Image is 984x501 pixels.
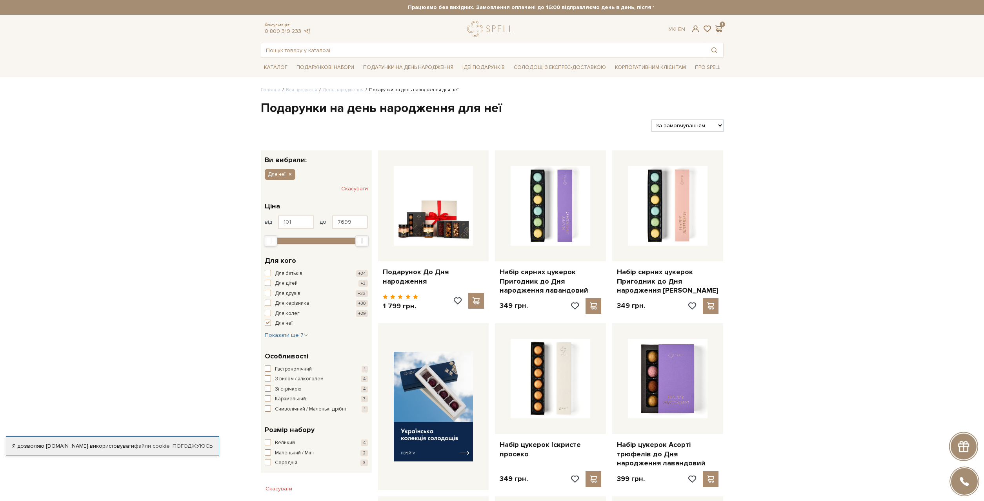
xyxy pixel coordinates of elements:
span: Зі стрічкою [275,385,302,393]
a: Подарунок До Дня народження [383,268,484,286]
div: Ви вибрали: [261,150,372,163]
a: 0 800 319 233 [265,28,301,34]
span: Розмір набору [265,425,315,435]
a: Набір цукерок Асорті трюфелів до Дня народження лавандовий [617,440,718,468]
span: Для неї [275,320,293,327]
span: Для кого [265,255,296,266]
span: Карамельний [275,395,306,403]
span: Маленький / Міні [275,449,314,457]
input: Ціна [332,215,368,229]
span: Показати ще 7 [265,332,308,338]
button: Для керівника +30 [265,300,368,307]
p: 349 грн. [500,474,528,483]
span: 2 [360,450,368,456]
p: 399 грн. [617,474,645,483]
span: 7 [361,396,368,402]
span: Для батьків [275,270,302,278]
span: З вином / алкоголем [275,375,324,383]
a: файли cookie [134,443,170,449]
p: 349 грн. [617,301,645,310]
span: 4 [361,376,368,382]
span: +30 [356,300,368,307]
button: Скасувати [341,183,368,195]
span: Консультація: [265,23,311,28]
a: Корпоративним клієнтам [612,61,689,74]
a: Набір сирних цукерок Пригодник до Дня народження лавандовий [500,268,601,295]
span: +3 [358,280,368,287]
span: 1 [362,366,368,373]
span: Символічний / Маленькі дрібні [275,405,346,413]
span: Великий [275,439,295,447]
button: Маленький / Міні 2 [265,449,368,457]
button: Для неї [265,169,295,179]
span: Для керівника [275,300,309,307]
button: Скасувати [261,483,297,495]
a: Вся продукція [286,87,317,93]
span: 4 [361,440,368,446]
span: +33 [356,290,368,297]
div: Ук [669,26,685,33]
a: Набір сирних цукерок Пригодник до Дня народження [PERSON_NAME] [617,268,718,295]
button: Середній 3 [265,459,368,467]
a: En [678,26,685,33]
span: Подарункові набори [293,61,357,74]
span: Для дітей [275,280,298,288]
button: Пошук товару у каталозі [705,43,723,57]
a: Головна [261,87,280,93]
span: 1 [362,406,368,412]
a: telegram [303,28,311,34]
button: Великий 4 [265,439,368,447]
span: Для неї [268,171,286,178]
span: Для колег [275,310,300,318]
button: Зі стрічкою 4 [265,385,368,393]
li: Подарунки на день народження для неї [364,87,458,94]
span: 4 [361,386,368,392]
span: Ціна [265,201,280,212]
div: Я дозволяю [DOMAIN_NAME] використовувати [6,443,219,450]
a: Солодощі з експрес-доставкою [511,61,609,74]
span: Ідеї подарунків [459,61,508,74]
div: Min [264,235,277,246]
span: Середній [275,459,297,467]
input: Ціна [278,215,314,229]
span: 3 [360,459,368,466]
a: Погоджуюсь [173,443,213,450]
button: Показати ще 7 [265,331,308,339]
a: День народження [323,87,364,93]
span: Для друзів [275,290,300,298]
span: від [265,219,272,226]
input: Пошук товару у каталозі [261,43,705,57]
img: banner [394,352,473,462]
div: Max [355,235,369,246]
button: Для колег +29 [265,310,368,318]
button: Карамельний 7 [265,395,368,403]
strong: Працюємо без вихідних. Замовлення оплачені до 16:00 відправляємо день в день, після 16:00 - насту... [330,4,793,11]
span: Каталог [261,61,291,74]
a: Набір цукерок Іскристе просеко [500,440,601,459]
span: Про Spell [692,61,723,74]
span: | [675,26,677,33]
h1: Подарунки на день народження для неї [261,100,724,117]
span: Особливості [265,351,308,362]
button: Для друзів +33 [265,290,368,298]
span: +29 [356,310,368,317]
span: +24 [356,270,368,277]
span: Гастрономічний [275,365,312,373]
p: 349 грн. [500,301,528,310]
button: З вином / алкоголем 4 [265,375,368,383]
button: Для батьків +24 [265,270,368,278]
button: Символічний / Маленькі дрібні 1 [265,405,368,413]
button: Для неї [265,320,368,327]
span: Подарунки на День народження [360,61,457,74]
a: logo [467,21,516,37]
p: 1 799 грн. [383,302,418,311]
button: Гастрономічний 1 [265,365,368,373]
button: Для дітей +3 [265,280,368,288]
span: до [320,219,326,226]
